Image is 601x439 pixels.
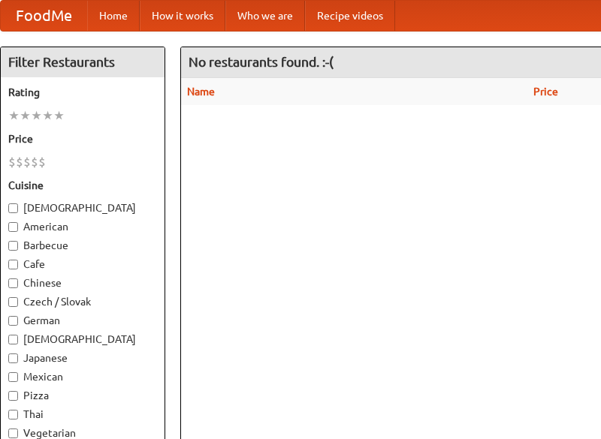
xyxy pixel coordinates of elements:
a: Name [187,86,215,98]
li: ★ [31,107,42,124]
h5: Cuisine [8,178,157,193]
h5: Price [8,131,157,146]
li: $ [8,154,16,170]
h4: Filter Restaurants [1,47,165,77]
input: German [8,316,18,326]
label: Barbecue [8,238,157,253]
label: Czech / Slovak [8,294,157,309]
input: Chinese [8,278,18,288]
input: Barbecue [8,241,18,251]
label: German [8,313,157,328]
li: ★ [42,107,53,124]
input: American [8,222,18,232]
ng-pluralize: No restaurants found. :-( [189,55,334,69]
h5: Rating [8,85,157,100]
input: Thai [8,410,18,419]
label: Thai [8,407,157,422]
label: [DEMOGRAPHIC_DATA] [8,332,157,347]
li: ★ [8,107,20,124]
input: [DEMOGRAPHIC_DATA] [8,203,18,213]
li: ★ [53,107,65,124]
li: $ [16,154,23,170]
input: Mexican [8,372,18,382]
label: Mexican [8,369,157,384]
label: Chinese [8,275,157,290]
li: $ [23,154,31,170]
label: Pizza [8,388,157,403]
label: American [8,219,157,234]
a: Recipe videos [305,1,395,31]
a: Price [533,86,558,98]
a: How it works [140,1,225,31]
input: Vegetarian [8,428,18,438]
li: $ [31,154,38,170]
li: ★ [20,107,31,124]
input: Cafe [8,260,18,269]
input: Pizza [8,391,18,401]
a: Who we are [225,1,305,31]
label: Japanese [8,350,157,365]
input: Czech / Slovak [8,297,18,307]
a: Home [87,1,140,31]
input: Japanese [8,353,18,363]
label: [DEMOGRAPHIC_DATA] [8,200,157,215]
input: [DEMOGRAPHIC_DATA] [8,335,18,344]
li: $ [38,154,46,170]
label: Cafe [8,257,157,272]
a: FoodMe [1,1,87,31]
